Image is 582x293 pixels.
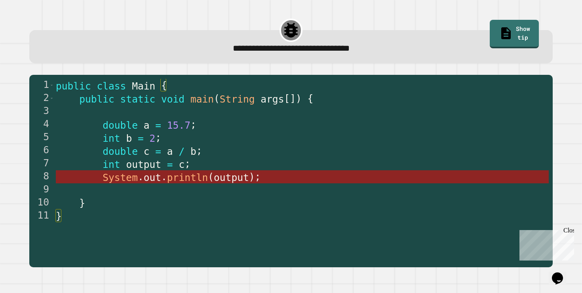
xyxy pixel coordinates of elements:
[179,146,184,157] span: /
[103,159,120,170] span: int
[220,93,255,105] span: String
[167,159,173,170] span: =
[161,93,184,105] span: void
[29,118,54,131] div: 4
[29,105,54,118] div: 3
[120,93,156,105] span: static
[190,93,214,105] span: main
[29,131,54,144] div: 5
[29,157,54,170] div: 7
[29,209,54,223] div: 11
[79,93,114,105] span: public
[150,133,156,144] span: 2
[144,120,150,131] span: a
[167,120,190,131] span: 15.7
[29,79,54,92] div: 1
[103,133,120,144] span: int
[144,146,150,157] span: c
[103,120,138,131] span: double
[132,80,155,92] span: Main
[49,92,54,105] span: Toggle code folding, rows 2 through 10
[103,172,138,183] span: System
[29,92,54,105] div: 2
[155,120,161,131] span: =
[29,144,54,157] div: 6
[261,93,284,105] span: args
[516,227,574,261] iframe: chat widget
[167,172,208,183] span: println
[144,172,161,183] span: out
[214,172,249,183] span: output
[490,20,538,48] a: Show tip
[179,159,184,170] span: c
[29,183,54,196] div: 9
[190,146,196,157] span: b
[167,146,173,157] span: a
[97,80,126,92] span: class
[126,159,161,170] span: output
[49,79,54,92] span: Toggle code folding, rows 1 through 11
[29,196,54,209] div: 10
[138,133,144,144] span: =
[29,170,54,183] div: 8
[549,261,574,285] iframe: chat widget
[56,80,91,92] span: public
[103,146,138,157] span: double
[126,133,132,144] span: b
[155,146,161,157] span: =
[3,3,55,50] div: Chat with us now!Close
